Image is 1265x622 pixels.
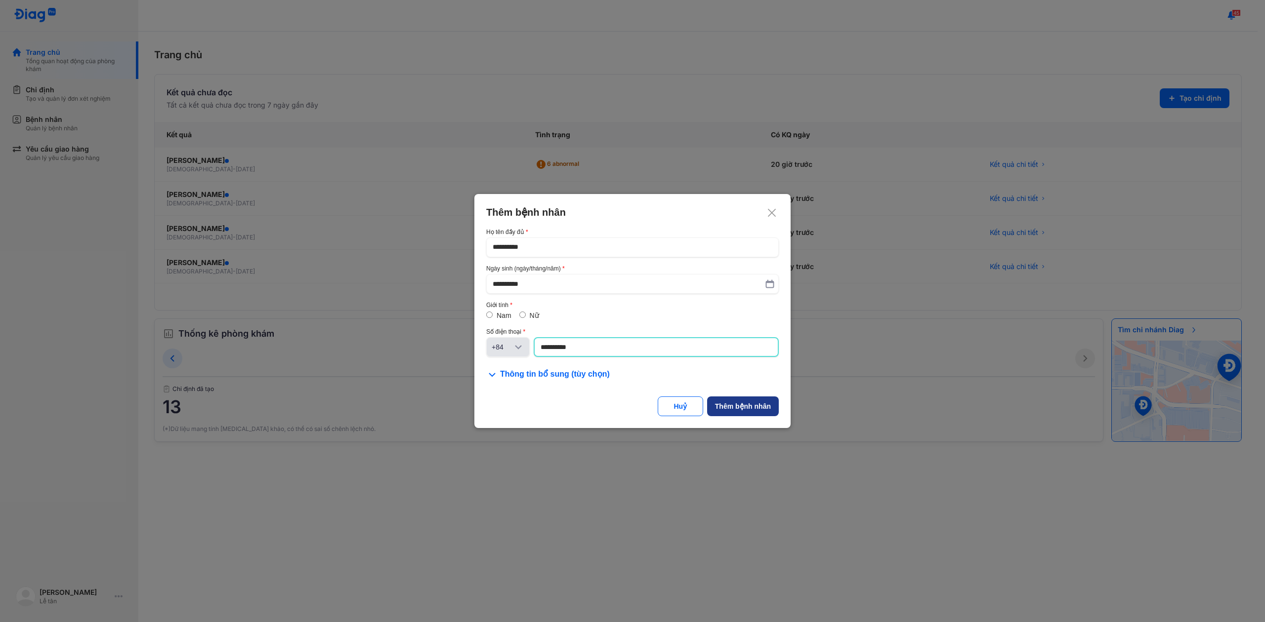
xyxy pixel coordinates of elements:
[486,229,779,235] div: Họ tên đầy đủ
[715,401,771,411] div: Thêm bệnh nhân
[530,311,539,319] label: Nữ
[707,396,779,416] button: Thêm bệnh nhân
[492,342,512,352] div: +84
[497,311,511,319] label: Nam
[486,206,779,219] div: Thêm bệnh nhân
[486,302,779,309] div: Giới tính
[500,369,610,381] span: Thông tin bổ sung (tùy chọn)
[658,396,703,416] button: Huỷ
[486,328,779,335] div: Số điện thoại
[486,265,779,272] div: Ngày sinh (ngày/tháng/năm)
